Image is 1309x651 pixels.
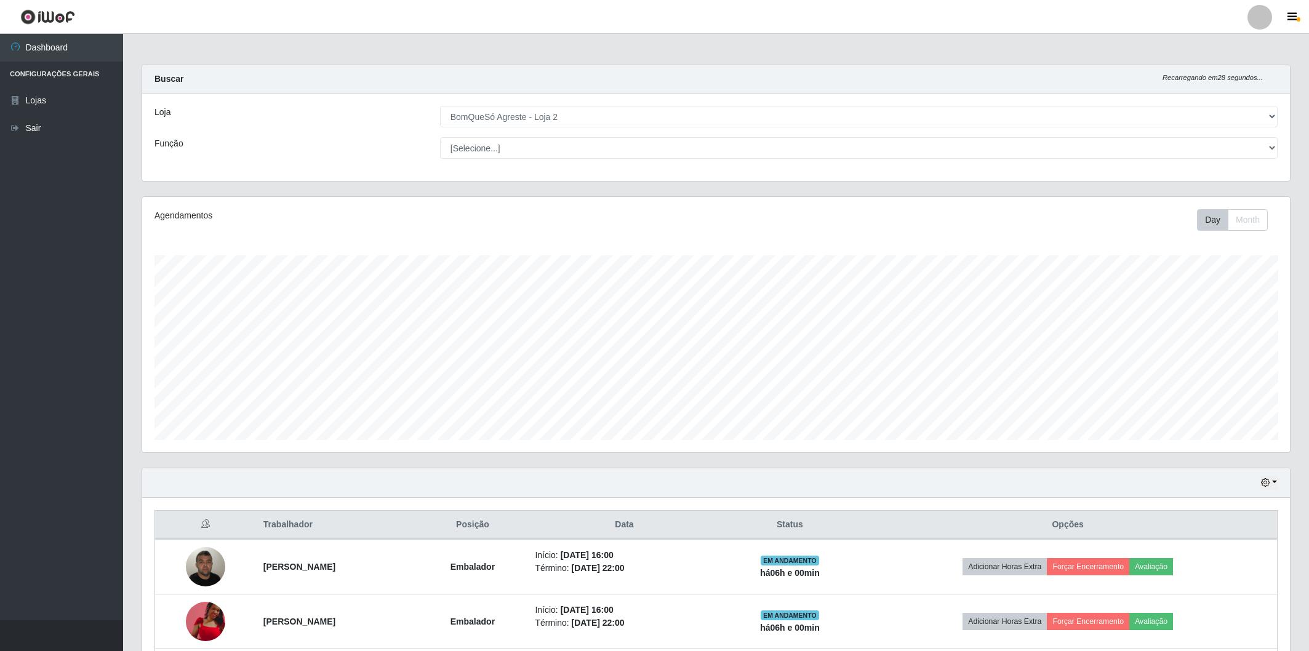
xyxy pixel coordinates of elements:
[450,562,495,572] strong: Embalador
[561,550,614,560] time: [DATE] 16:00
[20,9,75,25] img: CoreUI Logo
[417,511,527,540] th: Posição
[256,511,418,540] th: Trabalhador
[1197,209,1268,231] div: First group
[561,605,614,615] time: [DATE] 16:00
[186,540,225,593] img: 1714957062897.jpeg
[535,617,713,629] li: Término:
[761,610,819,620] span: EM ANDAMENTO
[1129,613,1173,630] button: Avaliação
[1129,558,1173,575] button: Avaliação
[527,511,721,540] th: Data
[761,556,819,565] span: EM ANDAMENTO
[263,562,335,572] strong: [PERSON_NAME]
[572,563,625,573] time: [DATE] 22:00
[1228,209,1268,231] button: Month
[859,511,1277,540] th: Opções
[1047,558,1129,575] button: Forçar Encerramento
[760,568,820,578] strong: há 06 h e 00 min
[721,511,859,540] th: Status
[154,209,612,222] div: Agendamentos
[154,137,183,150] label: Função
[572,618,625,628] time: [DATE] 22:00
[186,602,225,641] img: 1752572320216.jpeg
[1197,209,1278,231] div: Toolbar with button groups
[1197,209,1228,231] button: Day
[535,549,713,562] li: Início:
[1163,74,1263,81] i: Recarregando em 28 segundos...
[154,106,170,119] label: Loja
[535,604,713,617] li: Início:
[963,613,1047,630] button: Adicionar Horas Extra
[263,617,335,626] strong: [PERSON_NAME]
[535,562,713,575] li: Término:
[1047,613,1129,630] button: Forçar Encerramento
[154,74,183,84] strong: Buscar
[963,558,1047,575] button: Adicionar Horas Extra
[760,623,820,633] strong: há 06 h e 00 min
[450,617,495,626] strong: Embalador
